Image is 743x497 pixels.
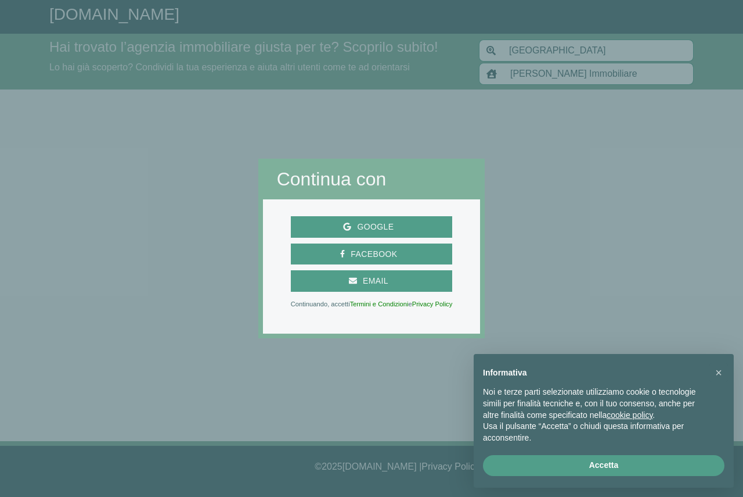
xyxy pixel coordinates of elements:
button: Facebook [291,244,453,265]
h2: Continua con [277,168,467,190]
p: Noi e terze parti selezionate utilizziamo cookie o tecnologie simili per finalità tecniche e, con... [483,387,706,421]
h2: Informativa [483,368,706,378]
p: Usa il pulsante “Accetta” o chiudi questa informativa per acconsentire. [483,421,706,444]
span: Google [351,220,399,234]
a: Privacy Policy [412,301,453,308]
a: Termini e Condizioni [350,301,409,308]
button: Accetta [483,455,724,476]
button: Email [291,270,453,292]
button: Google [291,216,453,238]
p: Continuando, accetti e [291,301,453,307]
span: × [715,366,722,379]
span: Email [357,274,394,288]
button: Chiudi questa informativa [709,363,728,382]
a: cookie policy - il link si apre in una nuova scheda [607,410,652,420]
span: Facebook [345,247,403,262]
